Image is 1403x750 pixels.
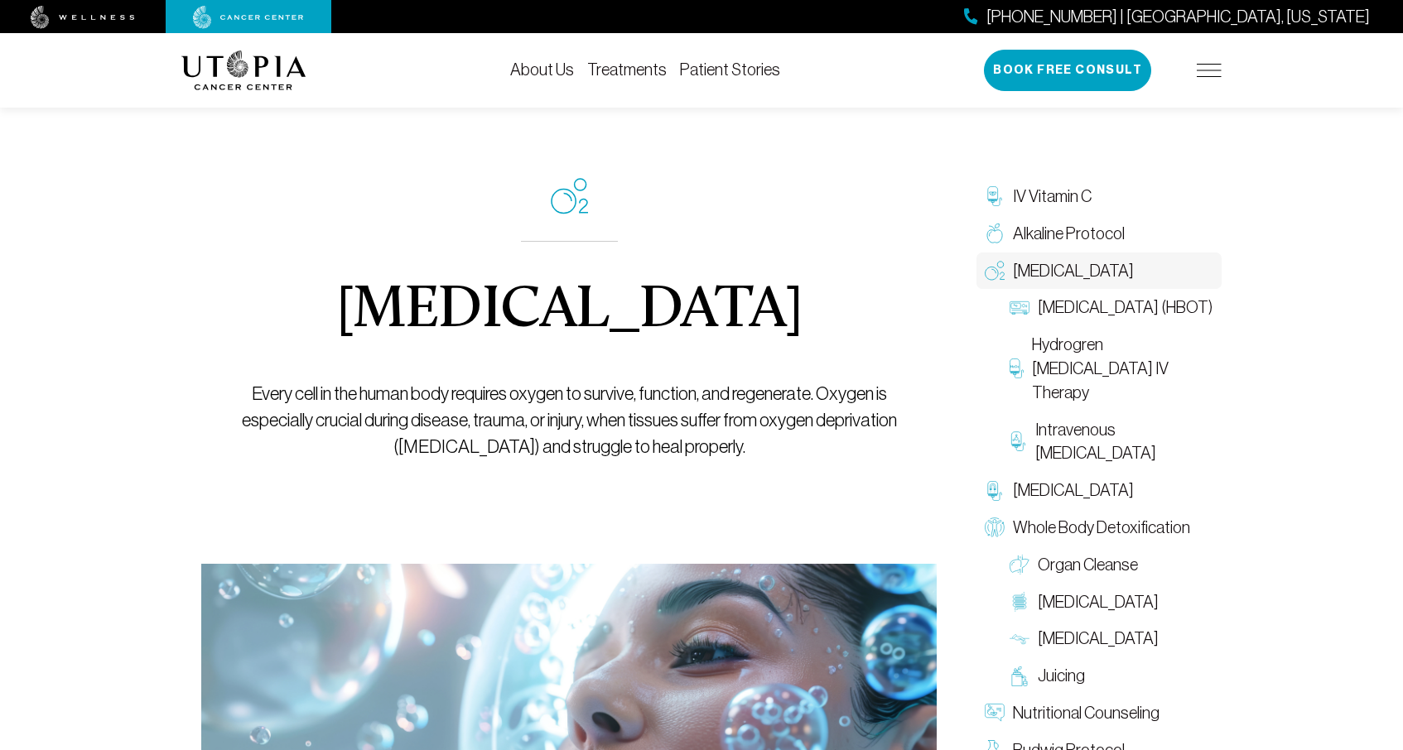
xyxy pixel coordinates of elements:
[1197,64,1222,77] img: icon-hamburger
[1038,296,1213,320] span: [MEDICAL_DATA] (HBOT)
[1001,326,1222,411] a: Hydrogren [MEDICAL_DATA] IV Therapy
[1010,298,1029,318] img: Hyperbaric Oxygen Therapy (HBOT)
[239,381,899,460] p: Every cell in the human body requires oxygen to survive, function, and regenerate. Oxygen is espe...
[986,5,1370,29] span: [PHONE_NUMBER] | [GEOGRAPHIC_DATA], [US_STATE]
[976,695,1222,732] a: Nutritional Counseling
[1001,620,1222,657] a: [MEDICAL_DATA]
[1010,555,1029,575] img: Organ Cleanse
[1038,627,1159,651] span: [MEDICAL_DATA]
[1001,657,1222,695] a: Juicing
[1001,411,1222,473] a: Intravenous [MEDICAL_DATA]
[985,517,1005,537] img: Whole Body Detoxification
[1010,666,1029,686] img: Juicing
[976,472,1222,509] a: [MEDICAL_DATA]
[976,178,1222,215] a: IV Vitamin C
[1035,418,1213,466] span: Intravenous [MEDICAL_DATA]
[1010,431,1027,451] img: Intravenous Ozone Therapy
[964,5,1370,29] a: [PHONE_NUMBER] | [GEOGRAPHIC_DATA], [US_STATE]
[181,50,306,90] img: logo
[985,481,1005,501] img: Chelation Therapy
[1001,546,1222,584] a: Organ Cleanse
[1038,664,1085,688] span: Juicing
[985,261,1005,281] img: Oxygen Therapy
[1013,185,1092,209] span: IV Vitamin C
[551,178,588,214] img: icon
[1032,333,1213,404] span: Hydrogren [MEDICAL_DATA] IV Therapy
[1001,289,1222,326] a: [MEDICAL_DATA] (HBOT)
[976,215,1222,252] a: Alkaline Protocol
[510,60,574,79] a: About Us
[1013,701,1160,725] span: Nutritional Counseling
[1013,259,1134,283] span: [MEDICAL_DATA]
[985,224,1005,243] img: Alkaline Protocol
[976,509,1222,546] a: Whole Body Detoxification
[1013,516,1190,540] span: Whole Body Detoxification
[1013,478,1134,502] span: [MEDICAL_DATA]
[336,281,803,341] h1: [MEDICAL_DATA]
[1010,592,1029,612] img: Colon Therapy
[1038,590,1159,614] span: [MEDICAL_DATA]
[31,6,135,29] img: wellness
[985,186,1005,206] img: IV Vitamin C
[1010,629,1029,649] img: Lymphatic Massage
[1001,584,1222,621] a: [MEDICAL_DATA]
[984,50,1151,91] button: Book Free Consult
[680,60,780,79] a: Patient Stories
[587,60,667,79] a: Treatments
[1010,358,1024,378] img: Hydrogren Peroxide IV Therapy
[976,252,1222,290] a: [MEDICAL_DATA]
[1013,222,1125,246] span: Alkaline Protocol
[193,6,304,29] img: cancer center
[1038,553,1138,577] span: Organ Cleanse
[985,703,1005,723] img: Nutritional Counseling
